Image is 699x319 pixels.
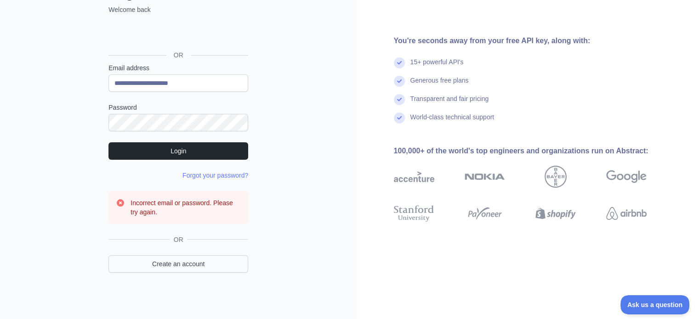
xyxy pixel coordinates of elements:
div: 15+ powerful API's [410,57,464,76]
iframe: Sign in with Google Button [104,24,251,45]
img: payoneer [465,203,505,224]
img: check mark [394,57,405,68]
a: Forgot your password? [182,172,248,179]
img: shopify [535,203,576,224]
img: google [606,166,647,188]
h3: Incorrect email or password. Please try again. [131,198,241,217]
img: accenture [394,166,434,188]
img: check mark [394,112,405,123]
iframe: Toggle Customer Support [620,295,690,314]
p: Welcome back [108,5,248,14]
div: You're seconds away from your free API key, along with: [394,35,676,46]
button: Login [108,142,248,160]
label: Password [108,103,248,112]
div: 100,000+ of the world's top engineers and organizations run on Abstract: [394,146,676,157]
img: check mark [394,94,405,105]
a: Create an account [108,255,248,273]
span: OR [170,235,187,244]
span: OR [166,50,191,60]
img: stanford university [394,203,434,224]
div: Generous free plans [410,76,469,94]
img: check mark [394,76,405,87]
img: bayer [545,166,567,188]
div: Transparent and fair pricing [410,94,489,112]
div: World-class technical support [410,112,494,131]
label: Email address [108,63,248,73]
img: airbnb [606,203,647,224]
img: nokia [465,166,505,188]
